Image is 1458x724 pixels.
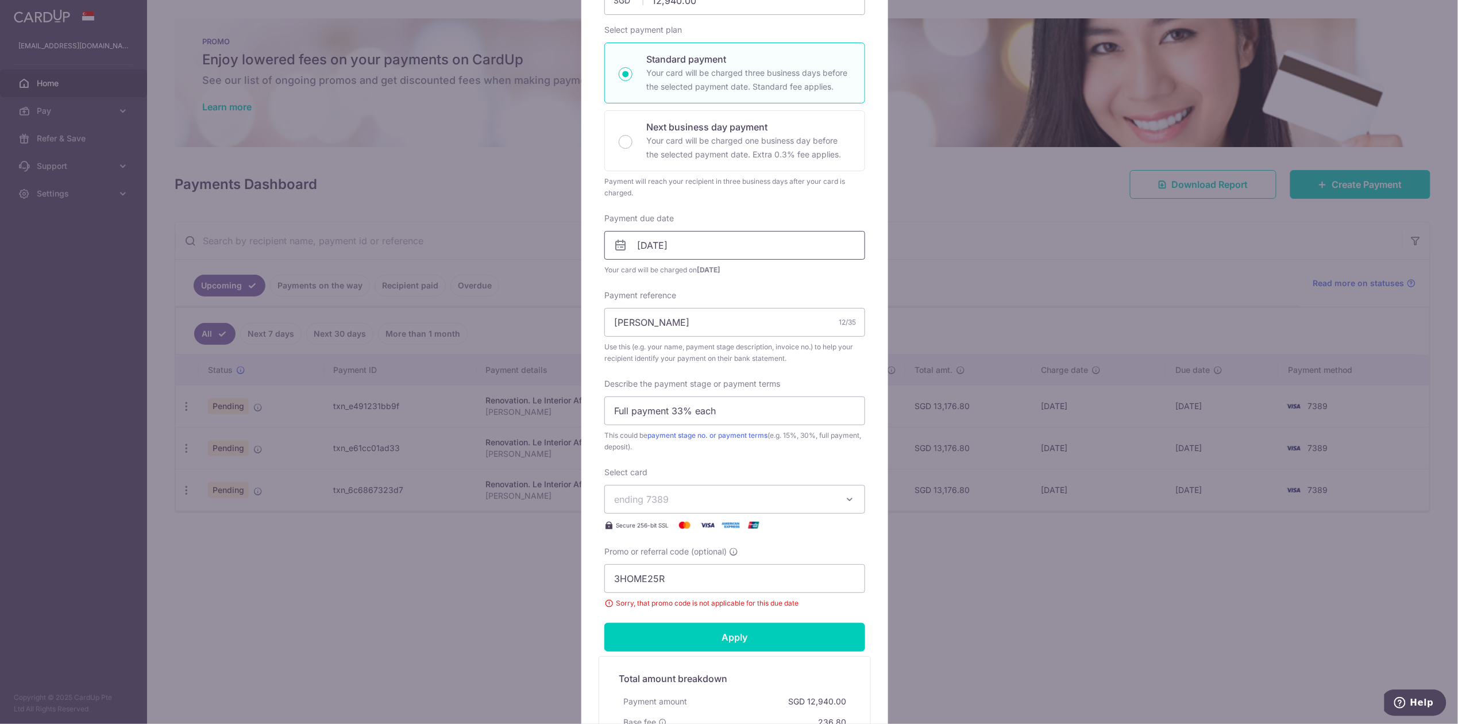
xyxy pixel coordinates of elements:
div: 12/35 [839,317,856,328]
div: Payment amount [619,691,692,712]
div: Payment will reach your recipient in three business days after your card is charged. [604,176,865,199]
input: Apply [604,623,865,652]
iframe: Opens a widget where you can find more information [1384,690,1447,718]
a: payment stage no. or payment terms [647,431,767,440]
span: Promo or referral code (optional) [604,546,727,557]
span: Use this (e.g. your name, payment stage description, invoice no.) to help your recipient identify... [604,341,865,364]
label: Select payment plan [604,24,682,36]
h5: Total amount breakdown [619,672,851,686]
img: Mastercard [673,518,696,532]
button: ending 7389 [604,485,865,514]
img: Visa [696,518,719,532]
img: American Express [719,518,742,532]
span: [DATE] [697,265,720,274]
input: DD / MM / YYYY [604,231,865,260]
span: Secure 256-bit SSL [616,521,669,530]
label: Select card [604,467,647,478]
span: ending 7389 [614,494,669,505]
p: Your card will be charged one business day before the selected payment date. Extra 0.3% fee applies. [646,134,851,161]
label: Describe the payment stage or payment terms [604,378,780,390]
span: This could be (e.g. 15%, 30%, full payment, deposit). [604,430,865,453]
div: SGD 12,940.00 [784,691,851,712]
p: Your card will be charged three business days before the selected payment date. Standard fee appl... [646,66,851,94]
span: Your card will be charged on [604,264,865,276]
label: Payment reference [604,290,676,301]
span: Sorry, that promo code is not applicable for this due date [604,598,865,609]
label: Payment due date [604,213,674,224]
img: UnionPay [742,518,765,532]
p: Standard payment [646,52,851,66]
p: Next business day payment [646,120,851,134]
